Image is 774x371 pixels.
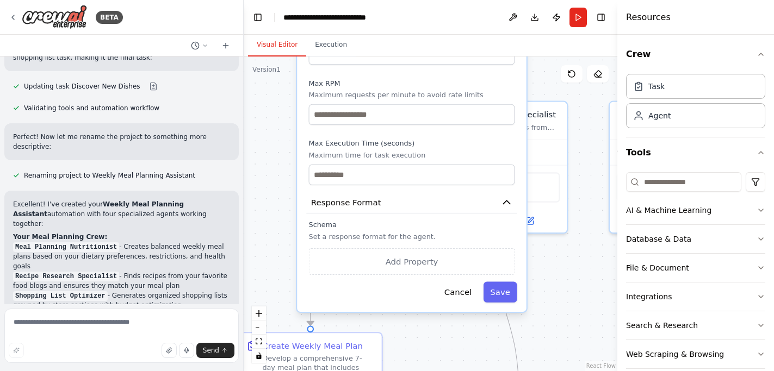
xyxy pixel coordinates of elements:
span: Validating tools and automation workflow [24,104,159,112]
div: AI & Machine Learning [626,205,711,216]
button: Send [196,343,234,358]
img: Logo [22,5,87,29]
p: Excellent! I've created your automation with four specialized agents working together: [13,199,230,229]
li: - Generates organized shopping lists grouped by store sections with budget optimization [13,291,230,310]
button: Web Scraping & Browsing [626,340,765,368]
span: Updating task Discover New Dishes [24,82,140,91]
p: Perfect! Now let me rename the project to something more descriptive: [13,132,230,152]
div: Recipe Research Specialist [448,109,560,120]
button: Cancel [437,282,479,303]
div: Task [648,81,665,92]
button: Tools [626,137,765,168]
nav: breadcrumb [283,12,397,23]
button: Database & Data [626,225,765,253]
p: Maximum requests per minute to avoid rate limits [309,90,515,99]
span: Response Format [311,197,381,208]
span: Send [203,346,219,355]
div: Crew [626,70,765,137]
button: File & Document [626,254,765,282]
button: Execution [306,34,356,56]
div: Version 1 [252,65,281,74]
button: Search & Research [626,311,765,339]
button: Crew [626,39,765,70]
button: Hide left sidebar [250,10,265,25]
button: Click to speak your automation idea [179,343,194,358]
div: Create Weekly Meal Plan [262,340,363,351]
button: Integrations [626,282,765,311]
div: Find and curate recipes from favorite food blogs {favorite_food_blogs} and discover new dishes th... [448,123,560,132]
div: File & Document [626,262,689,273]
button: zoom in [252,306,266,320]
label: Max RPM [309,79,515,88]
button: Add Property [309,248,515,275]
button: Start a new chat [217,39,234,52]
h4: Resources [626,11,671,24]
div: Recipe Research SpecialistFind and curate recipes from favorite food blogs {favorite_food_blogs} ... [423,100,568,234]
p: Set a response format for the agent. [309,232,515,241]
span: Renaming project to Weekly Meal Planning Assistant [24,171,195,180]
button: Visual Editor [248,34,306,56]
code: Meal Planning Nutritionist [13,242,119,252]
div: Agent [648,110,671,121]
button: Response Format [306,192,517,213]
button: Improve this prompt [9,343,24,358]
p: Maximum time for task execution [309,150,515,160]
button: Save [484,282,517,303]
div: Database & Data [626,234,691,244]
button: fit view [252,335,266,349]
button: Switch to previous chat [187,39,213,52]
strong: Your Meal Planning Crew: [13,233,107,241]
button: toggle interactivity [252,349,266,363]
div: BETA [96,11,123,24]
div: Integrations [626,291,672,302]
li: - Creates balanced weekly meal plans based on your dietary preferences, restrictions, and health ... [13,242,230,271]
button: Open in side panel [497,214,562,228]
div: React Flow controls [252,306,266,363]
button: AI & Machine Learning [626,196,765,224]
label: Max Execution Time (seconds) [309,139,515,148]
div: Web Scraping & Browsing [626,349,724,360]
label: Schema [309,221,515,230]
code: Shopping List Optimizer [13,291,108,301]
button: Hide right sidebar [593,10,609,25]
button: Upload files [162,343,177,358]
div: Search & Research [626,320,698,331]
button: zoom out [252,320,266,335]
a: React Flow attribution [586,363,616,369]
li: - Finds recipes from your favorite food blogs and ensures they match your meal plan [13,271,230,291]
code: Recipe Research Specialist [13,272,119,281]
